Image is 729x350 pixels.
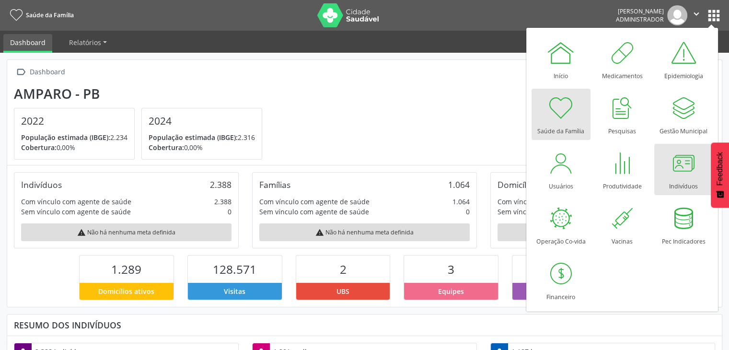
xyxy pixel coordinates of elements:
i: warning [77,228,86,237]
div: 0 [228,207,231,217]
p: 0,00% [21,142,127,152]
div: Sem vínculo com agente de saúde [498,207,607,217]
span: Equipes [438,286,464,296]
p: 2.234 [21,132,127,142]
a: Produtividade [593,144,652,195]
div: 2.388 [214,197,231,207]
div: Famílias [259,179,290,190]
span: Feedback [716,152,724,186]
span: 3 [448,261,454,277]
i: warning [315,228,324,237]
span: 2 [340,261,347,277]
div: Indivíduos [21,179,62,190]
div: Sem vínculo com agente de saúde [259,207,369,217]
a: Início [532,34,590,85]
span: Administrador [616,15,664,23]
div: Domicílios [498,179,537,190]
div: Amparo - PB [14,86,269,102]
a: Dashboard [3,34,52,53]
div: Não há nenhuma meta definida [259,223,470,241]
h4: 2024 [149,115,255,127]
span: 1.289 [111,261,141,277]
div: Com vínculo com agente de saúde [259,197,370,207]
span: Cobertura: [21,143,57,152]
span: UBS [336,286,349,296]
span: Relatórios [69,38,101,47]
a:  Dashboard [14,65,67,79]
a: Usuários [532,144,590,195]
a: Pec Indicadores [654,199,713,250]
h4: 2022 [21,115,127,127]
a: Operação Co-vida [532,199,590,250]
div: 1.064 [452,197,470,207]
a: Relatórios [62,34,114,51]
span: Domicílios ativos [98,286,154,296]
div: 2.388 [210,179,231,190]
a: Indivíduos [654,144,713,195]
div: Não há nenhuma meta definida [498,223,708,241]
button:  [687,5,706,25]
span: Cobertura: [149,143,184,152]
div: 1.064 [448,179,470,190]
div: [PERSON_NAME] [616,7,664,15]
span: População estimada (IBGE): [21,133,110,142]
a: Vacinas [593,199,652,250]
a: Medicamentos [593,34,652,85]
div: Com vínculo com agente de saúde [498,197,608,207]
i:  [14,65,28,79]
div: Resumo dos indivíduos [14,320,715,330]
a: Pesquisas [593,89,652,140]
i:  [691,9,702,19]
a: Financeiro [532,255,590,306]
div: Sem vínculo com agente de saúde [21,207,131,217]
button: Feedback - Mostrar pesquisa [711,142,729,208]
img: img [667,5,687,25]
span: População estimada (IBGE): [149,133,238,142]
div: Dashboard [28,65,67,79]
div: Com vínculo com agente de saúde [21,197,131,207]
a: Gestão Municipal [654,89,713,140]
span: Saúde da Família [26,11,74,19]
div: Não há nenhuma meta definida [21,223,231,241]
button: apps [706,7,722,24]
a: Saúde da Família [7,7,74,23]
span: Visitas [224,286,245,296]
div: 0 [466,207,470,217]
p: 2.316 [149,132,255,142]
span: 128.571 [213,261,256,277]
a: Saúde da Família [532,89,590,140]
p: 0,00% [149,142,255,152]
a: Epidemiologia [654,34,713,85]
